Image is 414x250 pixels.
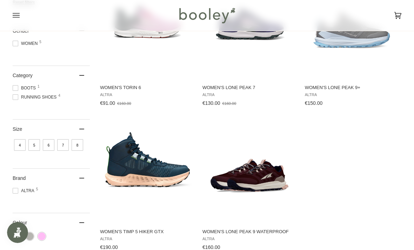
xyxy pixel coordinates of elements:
span: Brand [13,175,26,181]
span: Size: 4 [14,139,26,151]
span: €160.00 [117,101,131,106]
span: 1 [38,85,40,88]
span: 4 [58,94,60,97]
span: Women's Lone Peak 9+ [305,85,399,91]
span: €160.00 [202,244,220,250]
span: Women's Torin 6 [100,85,194,91]
span: Colour: Grey [26,232,34,240]
span: 5 [39,40,41,44]
img: Altra Women's Timp 5 Hiker GTX Navy - Booley Galway [99,122,195,218]
span: €91.00 [100,100,115,106]
span: Women's Timp 5 Hiker GTX [100,229,194,235]
span: Boots [13,85,38,91]
img: Booley [176,5,238,26]
span: Size: 5 [28,139,40,151]
span: Running Shoes [13,94,59,100]
span: Size: 7 [57,139,69,151]
span: Category [13,73,33,78]
span: Colour [13,220,32,225]
span: Altra [305,93,399,97]
span: €150.00 [305,100,323,106]
span: Altra [100,93,194,97]
span: Colour: Pink [38,232,46,240]
span: €190.00 [100,244,118,250]
span: Size [13,126,22,132]
span: 5 [36,188,38,191]
span: €130.00 [202,100,220,106]
span: €160.00 [222,101,236,106]
span: Women's Lone Peak 9 Waterproof [202,229,296,235]
span: Altra [100,237,194,241]
iframe: Button to open loyalty program pop-up [7,222,28,243]
span: Women [13,40,40,47]
span: Women's Lone Peak 7 [202,85,296,91]
span: Size: 8 [72,139,83,151]
span: Size: 6 [43,139,54,151]
span: Altra [202,93,296,97]
span: Altra [202,237,296,241]
span: Altra [13,188,36,194]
